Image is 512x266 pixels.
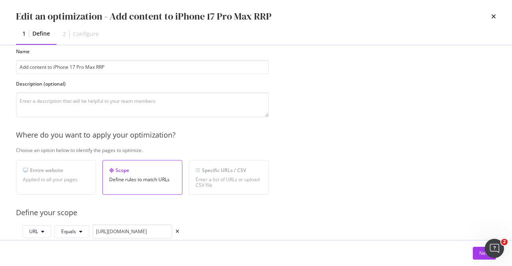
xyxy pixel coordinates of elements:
button: Equals [54,225,89,238]
span: URL [29,228,38,235]
div: Next [479,250,490,256]
div: Configure [73,30,99,38]
div: times [491,10,496,23]
div: Define [32,30,50,38]
div: 1 [22,30,26,38]
div: Entire website [23,167,89,174]
div: 2 [63,30,66,38]
div: times [176,229,179,234]
div: Edit an optimization - Add content to iPhone 17 Pro Max RRP [16,10,272,23]
button: Next [473,247,496,260]
input: Enter an optimization name to easily find it back [16,60,269,74]
button: URL [22,225,51,238]
div: Scope [109,167,176,174]
label: Name [16,48,269,55]
span: Equals [61,228,76,235]
label: Description (optional) [16,80,269,87]
div: Define rules to match URLs [109,177,176,182]
div: Enter a list of URLs or upload CSV file [196,177,262,188]
span: 2 [501,239,508,245]
iframe: Intercom live chat [485,239,504,258]
div: Applied to all your pages [23,177,89,182]
div: Specific URLs / CSV [196,167,262,174]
